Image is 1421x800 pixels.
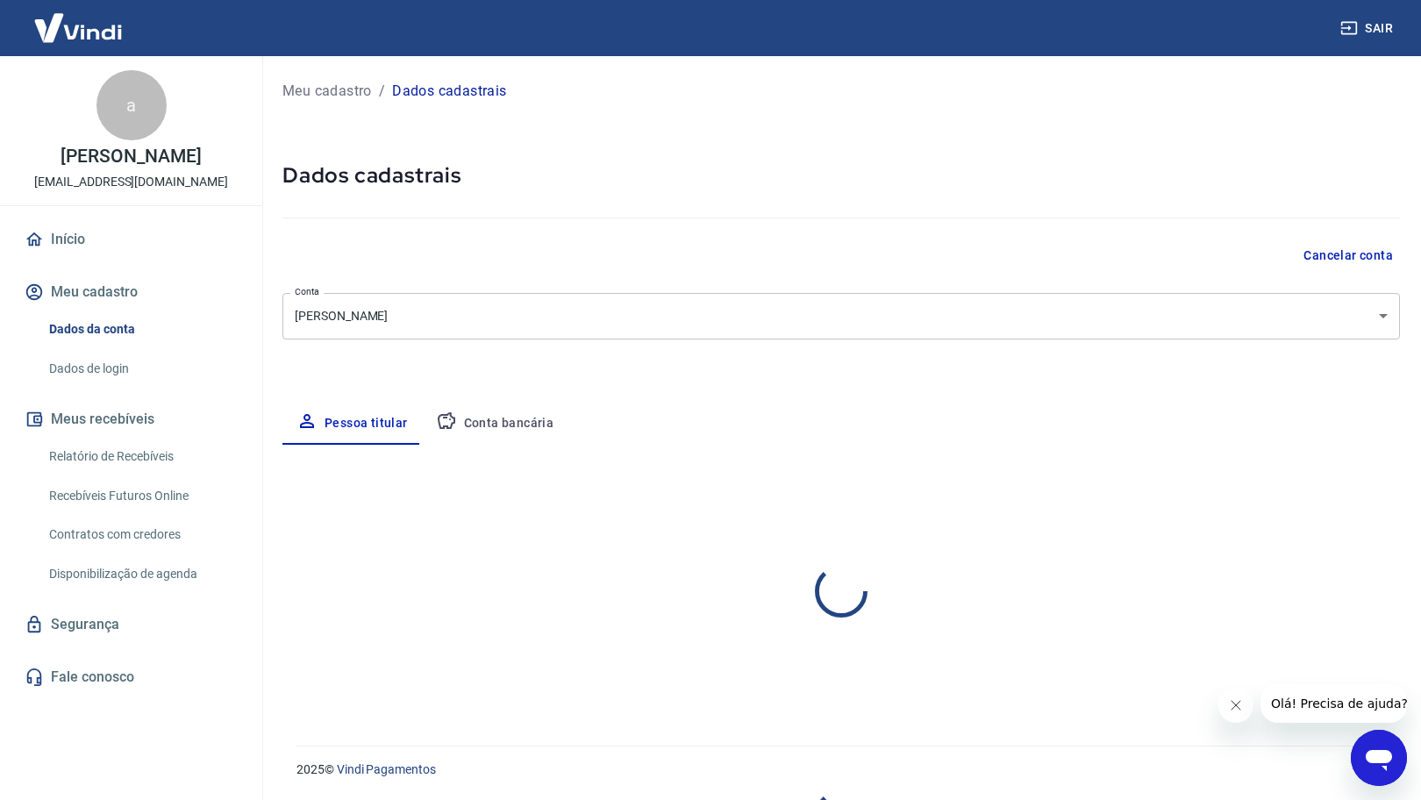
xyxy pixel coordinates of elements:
div: [PERSON_NAME] [282,293,1400,339]
img: Vindi [21,1,135,54]
p: [PERSON_NAME] [61,147,201,166]
a: Meu cadastro [282,81,372,102]
iframe: Fechar mensagem [1218,688,1253,723]
a: Recebíveis Futuros Online [42,478,241,514]
h5: Dados cadastrais [282,161,1400,189]
span: Olá! Precisa de ajuda? [11,12,147,26]
button: Meu cadastro [21,273,241,311]
button: Meus recebíveis [21,400,241,439]
a: Segurança [21,605,241,644]
button: Cancelar conta [1296,239,1400,272]
a: Fale conosco [21,658,241,696]
p: / [379,81,385,102]
button: Pessoa titular [282,403,422,445]
a: Início [21,220,241,259]
p: Dados cadastrais [392,81,506,102]
p: 2025 © [296,761,1379,779]
button: Conta bancária [422,403,568,445]
a: Contratos com credores [42,517,241,553]
iframe: Botão para abrir a janela de mensagens [1351,730,1407,786]
a: Dados de login [42,351,241,387]
iframe: Mensagem da empresa [1260,684,1407,723]
label: Conta [295,285,319,298]
p: [EMAIL_ADDRESS][DOMAIN_NAME] [34,173,228,191]
button: Sair [1337,12,1400,45]
a: Vindi Pagamentos [337,762,436,776]
div: a [96,70,167,140]
a: Disponibilização de agenda [42,556,241,592]
a: Dados da conta [42,311,241,347]
a: Relatório de Recebíveis [42,439,241,475]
